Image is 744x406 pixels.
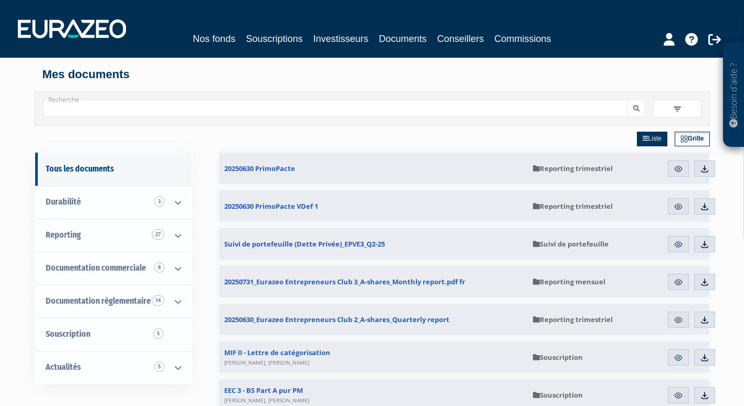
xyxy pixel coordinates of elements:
[224,359,309,366] span: [PERSON_NAME], [PERSON_NAME]
[35,351,192,384] a: Actualités 5
[219,266,528,297] a: 20250731_Eurazeo Entrepreneurs Club 3_A-shares_Monthly report.pdf fr
[246,31,302,46] a: Souscriptions
[533,390,583,400] span: Souscription
[674,353,683,362] img: eye.svg
[152,295,164,306] span: 14
[700,315,709,325] img: download.svg
[219,153,528,184] a: 20250630 PrimoPacte
[154,196,164,207] span: 3
[46,362,81,372] span: Actualités
[46,296,151,306] span: Documentation règlementaire
[700,353,709,362] img: download.svg
[674,315,683,325] img: eye.svg
[437,31,484,46] a: Conseillers
[35,285,192,318] a: Documentation règlementaire 14
[219,304,528,335] a: 20250630_Eurazeo Entrepreneurs Club 2_A-shares_Quarterly report
[46,329,90,339] span: Souscription
[224,397,309,404] span: [PERSON_NAME], [PERSON_NAME]
[674,391,683,400] img: eye.svg
[18,19,126,38] img: 1732889491-logotype_eurazeo_blanc_rvb.png
[533,352,583,362] span: Souscription
[35,186,192,219] a: Durabilité 3
[46,263,146,273] span: Documentation commerciale
[224,239,385,249] span: Suivi de portefeuille (Dette Privée)_EPVE3_Q2-25
[35,318,192,351] a: Souscription5
[219,190,528,222] a: 20250630 PrimoPacte VDef 1
[153,328,163,339] span: 5
[35,219,192,252] a: Reporting 27
[533,315,613,324] span: Reporting trimestriel
[700,277,709,287] img: download.svg
[533,201,613,211] span: Reporting trimestriel
[224,201,318,211] span: 20250630 PrimoPacte VDef 1
[35,153,192,186] a: Tous les documents
[154,262,164,273] span: 8
[224,315,449,324] span: 20250630_Eurazeo Entrepreneurs Club 2_A-shares_Quarterly report
[219,228,528,260] a: Suivi de portefeuille (Dette Privée)_EPVE3_Q2-25
[495,31,551,46] a: Commissions
[674,240,683,249] img: eye.svg
[728,48,740,142] p: Besoin d'aide ?
[674,277,683,287] img: eye.svg
[700,240,709,249] img: download.svg
[224,386,309,404] span: EEC 3 - BS Part A pur PM
[675,132,710,146] a: Grille
[313,31,368,46] a: Investisseurs
[43,100,628,117] input: Recherche
[379,31,427,48] a: Documents
[219,341,528,373] a: MIF II - Lettre de catégorisation[PERSON_NAME], [PERSON_NAME]
[673,104,682,114] img: filter.svg
[224,164,295,173] span: 20250630 PrimoPacte
[152,229,164,240] span: 27
[700,391,709,400] img: download.svg
[35,252,192,285] a: Documentation commerciale 8
[154,361,164,372] span: 5
[680,135,688,143] img: grid.svg
[700,164,709,174] img: download.svg
[674,202,683,211] img: eye.svg
[637,132,667,146] a: Liste
[700,202,709,211] img: download.svg
[533,277,605,286] span: Reporting mensuel
[193,31,235,46] a: Nos fonds
[46,230,81,240] span: Reporting
[674,164,683,174] img: eye.svg
[533,164,613,173] span: Reporting trimestriel
[533,239,609,249] span: Suivi de portefeuille
[46,197,81,207] span: Durabilité
[224,348,330,367] span: MIF II - Lettre de catégorisation
[43,68,702,81] h4: Mes documents
[224,277,465,286] span: 20250731_Eurazeo Entrepreneurs Club 3_A-shares_Monthly report.pdf fr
